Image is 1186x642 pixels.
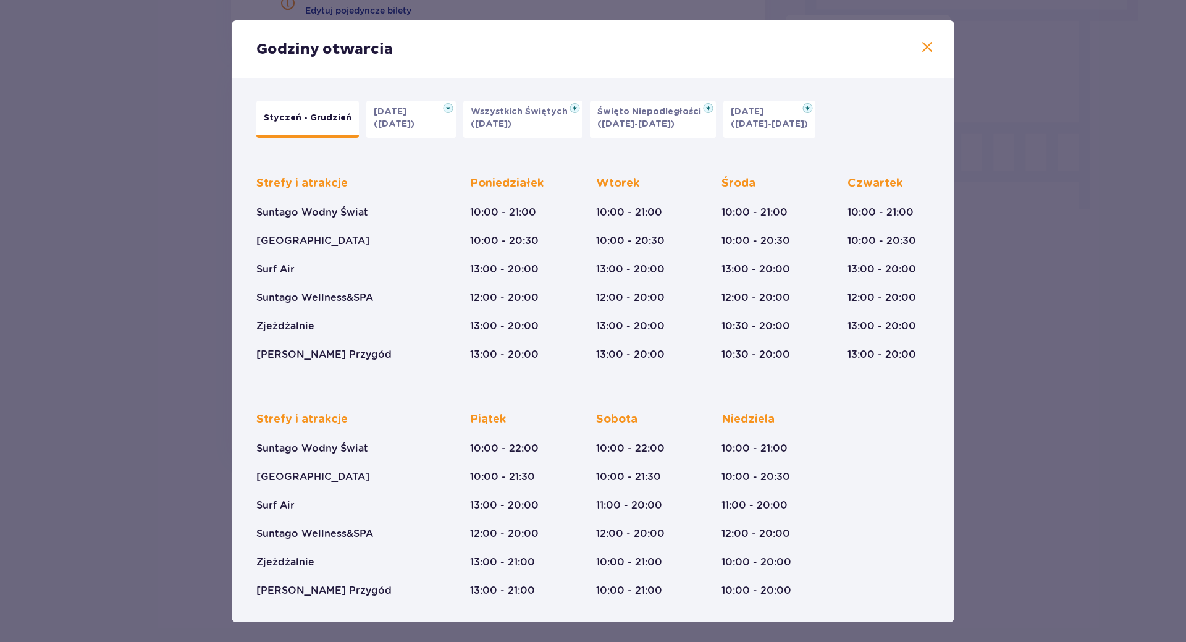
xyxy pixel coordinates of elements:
[721,555,791,569] p: 10:00 - 20:00
[596,499,662,512] p: 11:00 - 20:00
[721,470,790,484] p: 10:00 - 20:30
[721,527,790,541] p: 12:00 - 20:00
[721,263,790,276] p: 13:00 - 20:00
[256,412,348,427] p: Strefy i atrakcje
[256,470,369,484] p: [GEOGRAPHIC_DATA]
[471,106,575,118] p: Wszystkich Świętych
[470,412,506,427] p: Piątek
[256,527,373,541] p: Suntago Wellness&SPA
[470,234,539,248] p: 10:00 - 20:30
[723,101,815,138] button: [DATE]([DATE]-[DATE])
[256,319,314,333] p: Zjeżdżalnie
[596,442,665,455] p: 10:00 - 22:00
[256,101,359,138] button: Styczeń - Grudzień
[596,291,665,305] p: 12:00 - 20:00
[596,319,665,333] p: 13:00 - 20:00
[374,118,414,130] p: ([DATE])
[256,40,393,59] p: Godziny otwarcia
[470,263,539,276] p: 13:00 - 20:00
[721,291,790,305] p: 12:00 - 20:00
[847,234,916,248] p: 10:00 - 20:30
[256,234,369,248] p: [GEOGRAPHIC_DATA]
[256,499,295,512] p: Surf Air
[596,348,665,361] p: 13:00 - 20:00
[463,101,582,138] button: Wszystkich Świętych([DATE])
[471,118,511,130] p: ([DATE])
[470,470,535,484] p: 10:00 - 21:30
[847,319,916,333] p: 13:00 - 20:00
[596,584,662,598] p: 10:00 - 21:00
[596,176,639,191] p: Wtorek
[721,176,755,191] p: Środa
[596,470,661,484] p: 10:00 - 21:30
[256,442,368,455] p: Suntago Wodny Świat
[470,527,539,541] p: 12:00 - 20:00
[470,206,536,219] p: 10:00 - 21:00
[470,348,539,361] p: 13:00 - 20:00
[721,442,788,455] p: 10:00 - 21:00
[731,118,808,130] p: ([DATE]-[DATE])
[470,176,544,191] p: Poniedziałek
[596,555,662,569] p: 10:00 - 21:00
[470,555,535,569] p: 13:00 - 21:00
[470,584,535,598] p: 13:00 - 21:00
[256,291,373,305] p: Suntago Wellness&SPA
[374,106,414,118] p: [DATE]
[847,176,902,191] p: Czwartek
[470,442,539,455] p: 10:00 - 22:00
[847,206,914,219] p: 10:00 - 21:00
[596,527,665,541] p: 12:00 - 20:00
[256,584,392,598] p: [PERSON_NAME] Przygód
[597,106,709,118] p: Święto Niepodległości
[596,206,662,219] p: 10:00 - 21:00
[256,555,314,569] p: Zjeżdżalnie
[590,101,716,138] button: Święto Niepodległości([DATE]-[DATE])
[596,412,637,427] p: Sobota
[256,348,392,361] p: [PERSON_NAME] Przygód
[731,106,771,118] p: [DATE]
[847,263,916,276] p: 13:00 - 20:00
[256,263,295,276] p: Surf Air
[470,291,539,305] p: 12:00 - 20:00
[721,412,775,427] p: Niedziela
[596,234,665,248] p: 10:00 - 20:30
[721,499,788,512] p: 11:00 - 20:00
[847,291,916,305] p: 12:00 - 20:00
[264,112,351,124] p: Styczeń - Grudzień
[596,263,665,276] p: 13:00 - 20:00
[721,206,788,219] p: 10:00 - 21:00
[597,118,675,130] p: ([DATE]-[DATE])
[256,206,368,219] p: Suntago Wodny Świat
[721,348,790,361] p: 10:30 - 20:00
[470,499,539,512] p: 13:00 - 20:00
[366,101,456,138] button: [DATE]([DATE])
[721,234,790,248] p: 10:00 - 20:30
[470,319,539,333] p: 13:00 - 20:00
[256,176,348,191] p: Strefy i atrakcje
[847,348,916,361] p: 13:00 - 20:00
[721,584,791,598] p: 10:00 - 20:00
[721,319,790,333] p: 10:30 - 20:00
